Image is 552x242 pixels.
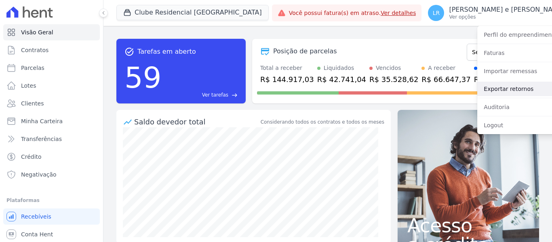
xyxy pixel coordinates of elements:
[3,113,100,129] a: Minha Carteira
[165,91,238,99] a: Ver tarefas east
[428,64,455,72] div: A receber
[21,117,63,125] span: Minha Carteira
[21,213,51,221] span: Recebíveis
[21,46,48,54] span: Contratos
[21,135,62,143] span: Transferências
[407,216,529,235] span: Acesso
[21,153,42,161] span: Crédito
[3,149,100,165] a: Crédito
[261,118,384,126] div: Considerando todos os contratos e todos os meses
[202,91,228,99] span: Ver tarefas
[260,64,314,72] div: Total a receber
[3,42,100,58] a: Contratos
[324,64,354,72] div: Liquidados
[3,166,100,183] a: Negativação
[273,46,337,56] div: Posição de parcelas
[369,74,418,85] div: R$ 35.528,62
[433,10,440,16] span: LR
[21,28,53,36] span: Visão Geral
[421,74,470,85] div: R$ 66.647,37
[381,10,416,16] a: Ver detalhes
[21,82,36,90] span: Lotes
[317,74,366,85] div: R$ 42.741,04
[116,5,269,20] button: Clube Residencial [GEOGRAPHIC_DATA]
[21,170,57,179] span: Negativação
[21,64,44,72] span: Parcelas
[6,196,97,205] div: Plataformas
[232,92,238,98] span: east
[124,47,134,57] span: task_alt
[474,74,512,85] div: R$ 0,00
[3,78,100,94] a: Lotes
[21,99,44,107] span: Clientes
[124,57,162,99] div: 59
[134,116,259,127] div: Saldo devedor total
[3,208,100,225] a: Recebíveis
[260,74,314,85] div: R$ 144.917,03
[21,230,53,238] span: Conta Hent
[3,95,100,112] a: Clientes
[376,64,401,72] div: Vencidos
[3,131,100,147] a: Transferências
[3,60,100,76] a: Parcelas
[3,24,100,40] a: Visão Geral
[137,47,196,57] span: Tarefas em aberto
[289,9,416,17] span: Você possui fatura(s) em atraso.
